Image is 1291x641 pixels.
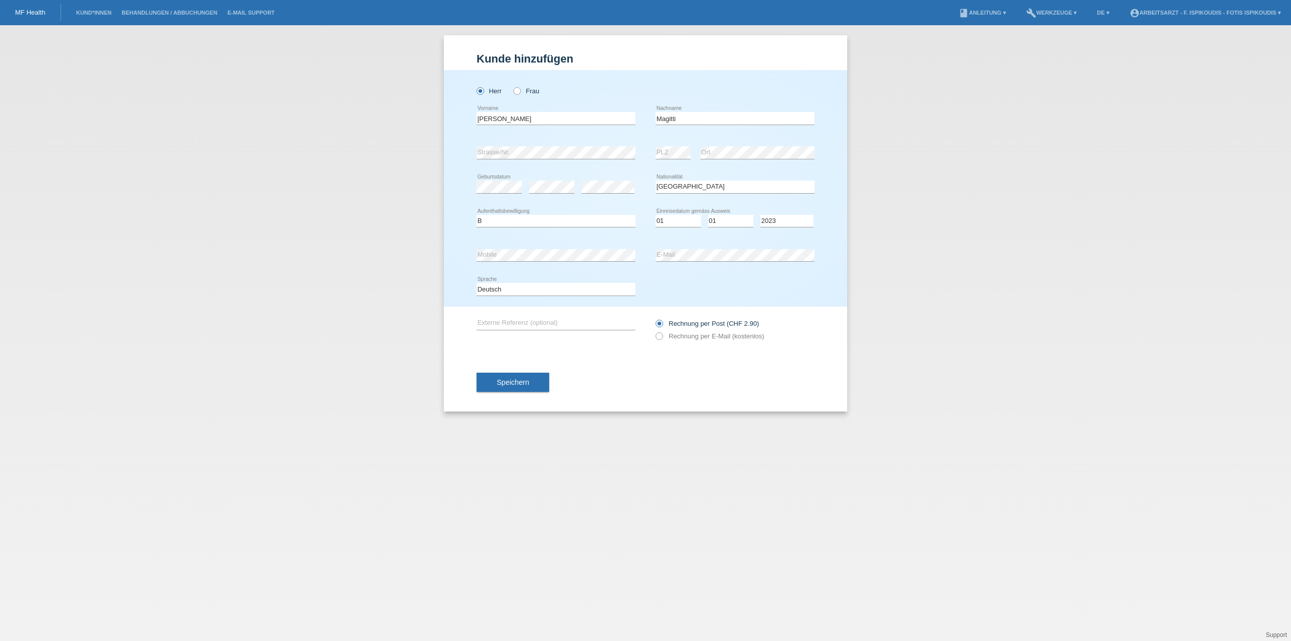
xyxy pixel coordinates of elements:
[1021,10,1082,16] a: buildWerkzeuge ▾
[656,332,662,345] input: Rechnung per E-Mail (kostenlos)
[656,332,764,340] label: Rechnung per E-Mail (kostenlos)
[477,87,483,94] input: Herr
[954,10,1011,16] a: bookAnleitung ▾
[477,52,814,65] h1: Kunde hinzufügen
[1125,10,1286,16] a: account_circleArbeitsarzt - F. Ispikoudis - Fotis Ispikoudis ▾
[1130,8,1140,18] i: account_circle
[959,8,969,18] i: book
[15,9,45,16] a: MF Health
[513,87,539,95] label: Frau
[497,378,529,386] span: Speichern
[656,320,662,332] input: Rechnung per Post (CHF 2.90)
[513,87,520,94] input: Frau
[477,373,549,392] button: Speichern
[1266,631,1287,638] a: Support
[477,87,502,95] label: Herr
[1092,10,1114,16] a: DE ▾
[656,320,759,327] label: Rechnung per Post (CHF 2.90)
[1026,8,1036,18] i: build
[222,10,280,16] a: E-Mail Support
[116,10,222,16] a: Behandlungen / Abbuchungen
[71,10,116,16] a: Kund*innen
